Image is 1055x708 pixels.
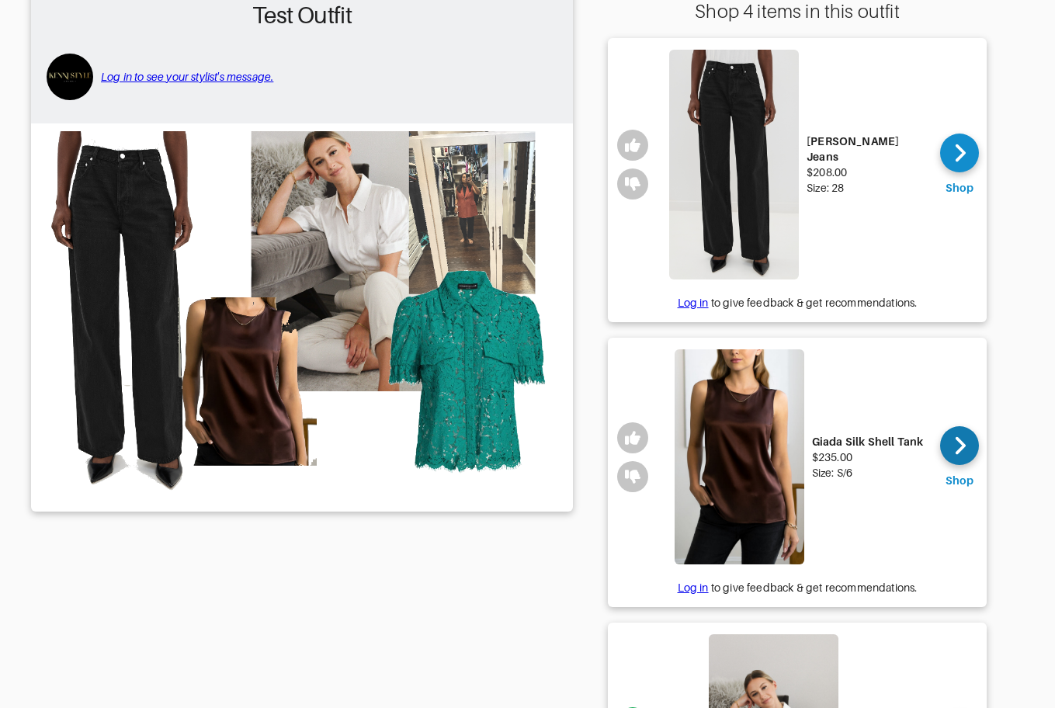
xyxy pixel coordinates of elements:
div: to give feedback & get recommendations. [608,580,987,595]
div: Giada Silk Shell Tank [812,434,924,449]
img: Giada Silk Shell Tank [675,349,804,564]
a: Log in [678,297,709,309]
img: Outfit Test Outfit [39,131,565,501]
img: avatar [47,54,93,100]
img: Tate Jeans [669,50,799,279]
div: Size: 28 [807,180,928,196]
a: Shop [940,426,979,488]
div: $208.00 [807,165,928,180]
div: Shop [946,180,973,196]
div: $235.00 [812,449,924,465]
div: [PERSON_NAME] Jeans [807,134,928,165]
div: Size: S/6 [812,465,924,481]
a: Log in [678,581,709,594]
div: Shop [946,473,973,488]
a: Shop [940,134,979,196]
div: Shop 4 items in this outfit [608,1,987,23]
div: to give feedback & get recommendations. [608,295,987,311]
a: Log in to see your stylist's message. [101,71,273,83]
